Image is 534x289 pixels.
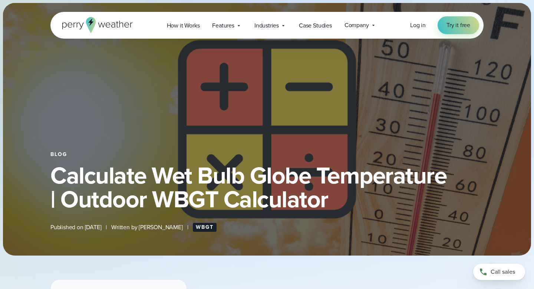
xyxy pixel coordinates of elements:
[254,21,279,30] span: Industries
[293,18,338,33] a: Case Studies
[193,223,217,232] a: WBGT
[299,21,332,30] span: Case Studies
[106,223,107,232] span: |
[345,21,369,30] span: Company
[167,21,200,30] span: How it Works
[212,21,234,30] span: Features
[446,21,470,30] span: Try it free
[111,223,183,232] span: Written by [PERSON_NAME]
[50,223,101,232] span: Published on [DATE]
[473,264,525,280] a: Call sales
[50,152,484,158] div: Blog
[438,16,479,34] a: Try it free
[161,18,206,33] a: How it Works
[410,21,426,30] a: Log in
[50,163,484,211] h1: Calculate Wet Bulb Globe Temperature | Outdoor WBGT Calculator
[187,223,188,232] span: |
[410,21,426,29] span: Log in
[491,267,515,276] span: Call sales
